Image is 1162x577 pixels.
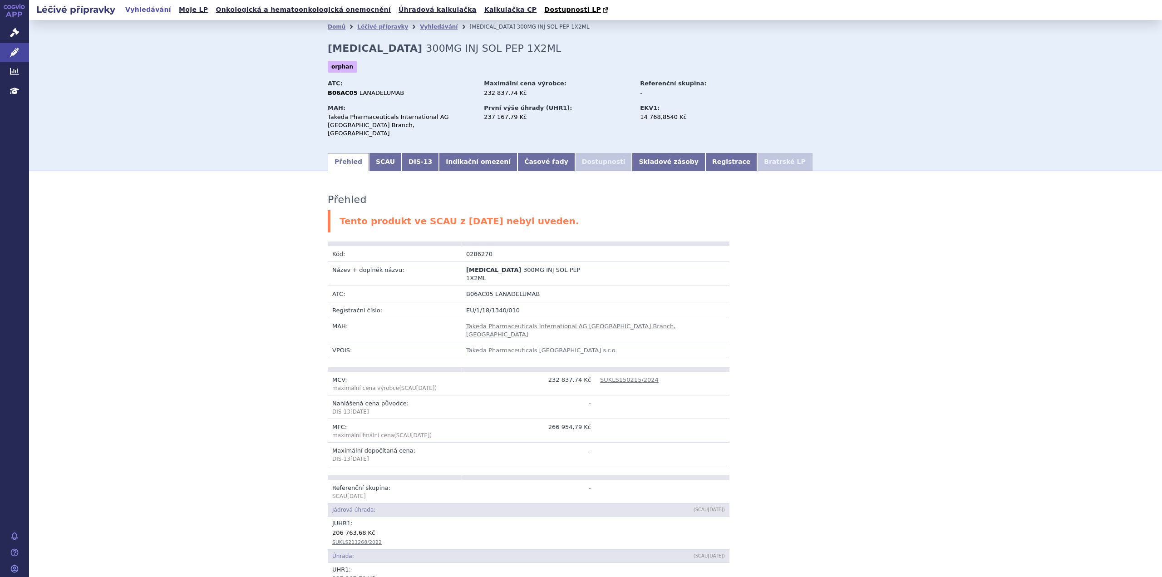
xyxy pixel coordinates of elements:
[332,528,725,537] div: 206 763,68 Kč
[482,4,540,16] a: Kalkulačka CP
[705,153,757,171] a: Registrace
[328,262,462,286] td: Název + doplněk názvu:
[462,419,596,443] td: 266 954,79 Kč
[466,347,617,354] a: Takeda Pharmaceuticals [GEOGRAPHIC_DATA] s.r.o.
[332,539,382,545] a: SUKLS211268/2022
[328,153,369,171] a: Přehled
[328,24,345,30] a: Domů
[466,266,521,273] span: [MEDICAL_DATA]
[640,89,742,97] div: -
[462,246,596,262] td: 0286270
[328,89,358,96] strong: B06AC05
[347,520,350,527] span: 1
[332,432,457,439] p: maximální finální cena
[484,113,631,121] div: 237 167,79 Kč
[462,372,596,395] td: 232 837,74 Kč
[347,493,366,499] span: [DATE]
[328,286,462,302] td: ATC:
[708,507,723,512] span: [DATE]
[328,210,863,232] div: Tento produkt ve SCAU z [DATE] nebyl uveden.
[328,194,367,206] h3: Přehled
[369,153,402,171] a: SCAU
[462,395,596,419] td: -
[517,24,590,30] span: 300MG INJ SOL PEP 1X2ML
[694,553,725,558] span: (SCAU )
[466,266,581,281] span: 300MG INJ SOL PEP 1X2ML
[462,302,729,318] td: EU/1/18/1340/010
[328,372,462,395] td: MCV:
[484,80,566,87] strong: Maximální cena výrobce:
[466,323,675,338] a: Takeda Pharmaceuticals International AG [GEOGRAPHIC_DATA] Branch, [GEOGRAPHIC_DATA]
[462,480,596,503] td: -
[359,89,404,96] span: LANADELUMAB
[328,318,462,342] td: MAH:
[544,6,601,13] span: Dostupnosti LP
[332,408,457,416] p: DIS-13
[402,153,439,171] a: DIS-13
[345,566,349,573] span: 1
[328,80,343,87] strong: ATC:
[462,443,596,466] td: -
[420,24,458,30] a: Vyhledávání
[123,4,174,16] a: Vyhledávání
[332,455,457,463] p: DIS-13
[632,153,705,171] a: Skladové zásoby
[328,480,462,503] td: Referenční skupina:
[328,246,462,262] td: Kód:
[426,43,561,54] span: 300MG INJ SOL PEP 1X2ML
[29,3,123,16] h2: Léčivé přípravky
[439,153,517,171] a: Indikační omezení
[213,4,394,16] a: Onkologická a hematoonkologická onemocnění
[328,419,462,443] td: MFC:
[469,24,515,30] span: [MEDICAL_DATA]
[332,385,437,391] span: (SCAU )
[350,456,369,462] span: [DATE]
[328,550,596,563] td: Úhrada:
[640,80,706,87] strong: Referenční skupina:
[328,443,462,466] td: Maximální dopočítaná cena:
[416,385,435,391] span: [DATE]
[394,432,432,439] span: (SCAU )
[328,61,357,73] span: orphan
[332,385,399,391] span: maximální cena výrobce
[328,104,345,111] strong: MAH:
[517,153,575,171] a: Časové řady
[600,376,659,383] a: SUKLS150215/2024
[328,517,729,549] td: JUHR :
[328,503,596,517] td: Jádrová úhrada:
[484,104,572,111] strong: První výše úhrady (UHR1):
[328,342,462,358] td: VPOIS:
[640,104,660,111] strong: EKV1:
[328,113,475,138] div: Takeda Pharmaceuticals International AG [GEOGRAPHIC_DATA] Branch, [GEOGRAPHIC_DATA]
[396,4,479,16] a: Úhradová kalkulačka
[328,43,422,54] strong: [MEDICAL_DATA]
[542,4,613,16] a: Dostupnosti LP
[466,291,493,297] span: B06AC05
[640,113,742,121] div: 14 768,8540 Kč
[350,409,369,415] span: [DATE]
[694,507,725,512] span: (SCAU )
[411,432,430,439] span: [DATE]
[495,291,540,297] span: LANADELUMAB
[332,493,457,500] p: SCAU
[328,395,462,419] td: Nahlášená cena původce:
[176,4,211,16] a: Moje LP
[357,24,408,30] a: Léčivé přípravky
[708,553,723,558] span: [DATE]
[484,89,631,97] div: 232 837,74 Kč
[328,302,462,318] td: Registrační číslo:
